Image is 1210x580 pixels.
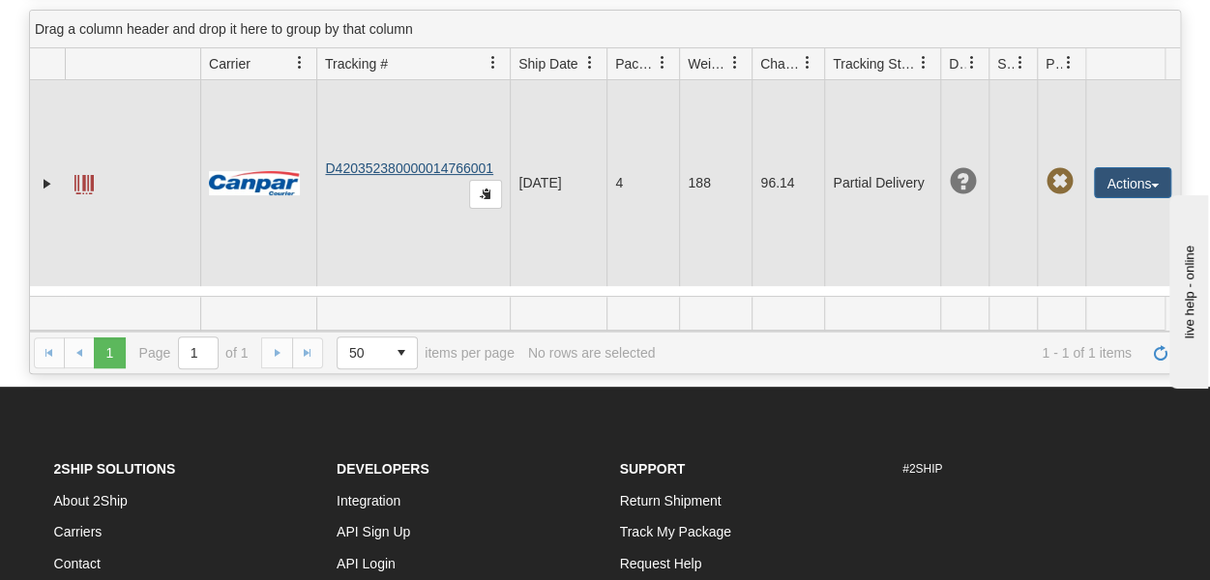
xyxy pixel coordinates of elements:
span: Carrier [209,54,251,73]
a: Tracking Status filter column settings [907,46,940,79]
a: Weight filter column settings [719,46,752,79]
td: 188 [679,80,752,286]
span: Page sizes drop down [337,336,418,369]
span: Packages [615,54,656,73]
iframe: chat widget [1166,191,1208,389]
button: Actions [1094,167,1171,198]
td: Partial Delivery [824,80,940,286]
a: Carrier filter column settings [283,46,316,79]
a: Tracking # filter column settings [477,46,510,79]
span: Tracking # [325,54,388,73]
strong: Developers [337,461,429,477]
strong: Support [620,461,686,477]
span: items per page [337,336,515,369]
div: grid grouping header [30,11,1180,48]
a: Expand [38,174,57,193]
a: Packages filter column settings [646,46,679,79]
a: Integration [337,493,400,508]
span: 50 [349,343,374,362]
a: Contact [54,556,101,571]
span: Tracking Status [833,54,917,73]
span: Shipment Issues [997,54,1014,73]
a: API Sign Up [337,524,410,539]
span: Ship Date [518,54,577,73]
a: Refresh [1145,337,1176,368]
span: Weight [688,54,728,73]
div: No rows are selected [528,345,656,361]
a: Pickup Status filter column settings [1052,46,1085,79]
td: 96.14 [752,80,824,286]
img: 14 - Canpar [209,171,300,195]
a: Ship Date filter column settings [574,46,606,79]
span: Pickup Status [1046,54,1062,73]
strong: 2Ship Solutions [54,461,176,477]
div: live help - online [15,16,179,31]
span: 1 - 1 of 1 items [668,345,1132,361]
span: Charge [760,54,801,73]
a: API Login [337,556,396,571]
a: About 2Ship [54,493,128,508]
span: Pickup Not Assigned [1046,168,1073,195]
a: Delivery Status filter column settings [956,46,989,79]
td: [DATE] [510,80,606,286]
td: 4 [606,80,679,286]
a: Return Shipment [620,493,722,508]
h6: #2SHIP [902,463,1157,476]
a: D420352380000014766001 [325,160,493,176]
span: select [386,337,417,368]
span: Delivery Status [949,54,965,73]
a: Track My Package [620,524,731,539]
a: Shipment Issues filter column settings [1004,46,1037,79]
span: Page of 1 [139,336,249,369]
a: Carriers [54,524,103,539]
button: Copy to clipboard [469,180,502,209]
span: Page 1 [94,337,125,368]
a: Label [74,166,94,197]
span: Unknown [949,168,976,195]
a: Request Help [620,556,702,571]
a: Charge filter column settings [791,46,824,79]
input: Page 1 [179,337,218,368]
